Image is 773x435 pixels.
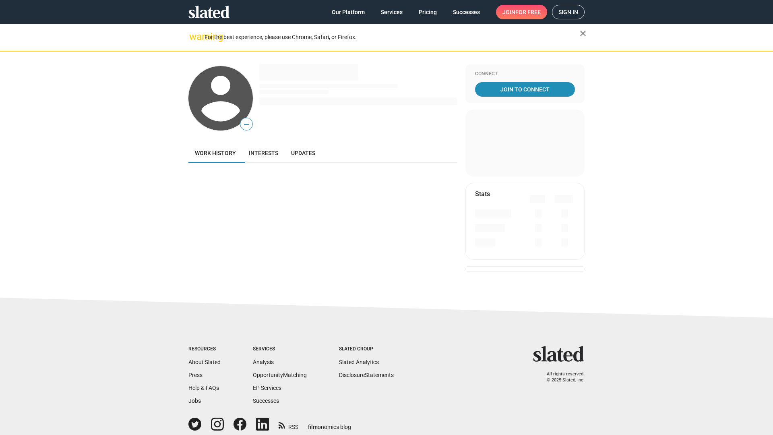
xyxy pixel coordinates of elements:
a: Press [188,372,203,378]
a: Successes [253,398,279,404]
a: Help & FAQs [188,385,219,391]
a: Services [374,5,409,19]
span: Join To Connect [477,82,573,97]
a: Pricing [412,5,443,19]
a: About Slated [188,359,221,365]
span: Successes [453,5,480,19]
span: Our Platform [332,5,365,19]
a: EP Services [253,385,281,391]
a: Updates [285,143,322,163]
a: DisclosureStatements [339,372,394,378]
span: Interests [249,150,278,156]
span: Pricing [419,5,437,19]
a: Join To Connect [475,82,575,97]
span: Services [381,5,403,19]
p: All rights reserved. © 2025 Slated, Inc. [538,371,585,383]
a: OpportunityMatching [253,372,307,378]
div: For the best experience, please use Chrome, Safari, or Firefox. [205,32,580,43]
mat-icon: warning [189,32,199,41]
span: Join [502,5,541,19]
a: Sign in [552,5,585,19]
span: Work history [195,150,236,156]
mat-card-title: Stats [475,190,490,198]
a: Slated Analytics [339,359,379,365]
a: Analysis [253,359,274,365]
a: Work history [188,143,242,163]
div: Resources [188,346,221,352]
span: — [240,119,252,130]
div: Connect [475,71,575,77]
span: for free [515,5,541,19]
a: Our Platform [325,5,371,19]
a: filmonomics blog [308,417,351,431]
mat-icon: close [578,29,588,38]
a: Jobs [188,398,201,404]
span: film [308,424,318,430]
div: Slated Group [339,346,394,352]
a: Interests [242,143,285,163]
a: RSS [279,418,298,431]
span: Updates [291,150,315,156]
a: Successes [446,5,486,19]
a: Joinfor free [496,5,547,19]
div: Services [253,346,307,352]
span: Sign in [558,5,578,19]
